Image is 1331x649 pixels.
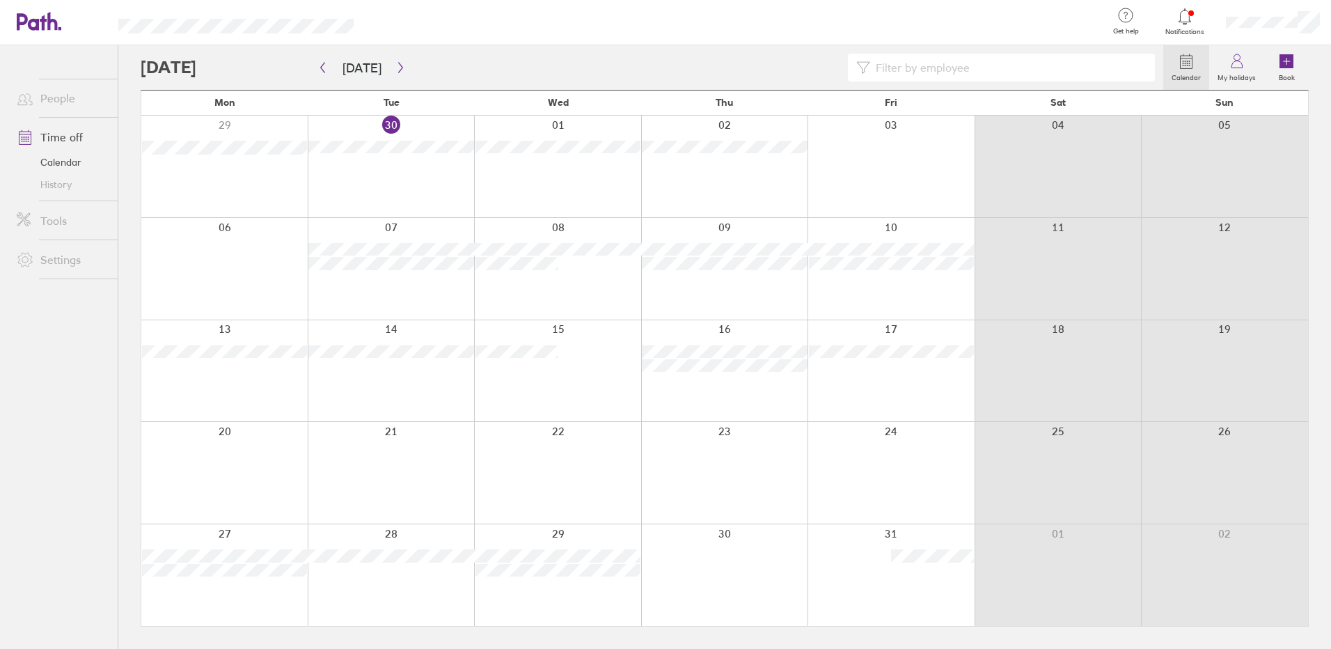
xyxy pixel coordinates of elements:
label: My holidays [1209,70,1264,82]
a: People [6,84,118,112]
a: Calendar [1163,45,1209,90]
span: Tue [384,97,400,108]
a: History [6,173,118,196]
a: Settings [6,246,118,274]
span: Notifications [1163,28,1208,36]
a: Calendar [6,151,118,173]
label: Book [1270,70,1303,82]
a: Book [1264,45,1309,90]
span: Sat [1050,97,1066,108]
label: Calendar [1163,70,1209,82]
a: Notifications [1163,7,1208,36]
a: My holidays [1209,45,1264,90]
a: Tools [6,207,118,235]
span: Sun [1215,97,1234,108]
button: [DATE] [331,56,393,79]
span: Thu [716,97,733,108]
a: Time off [6,123,118,151]
span: Fri [885,97,897,108]
input: Filter by employee [870,54,1147,81]
span: Mon [214,97,235,108]
span: Get help [1103,27,1149,36]
span: Wed [548,97,569,108]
